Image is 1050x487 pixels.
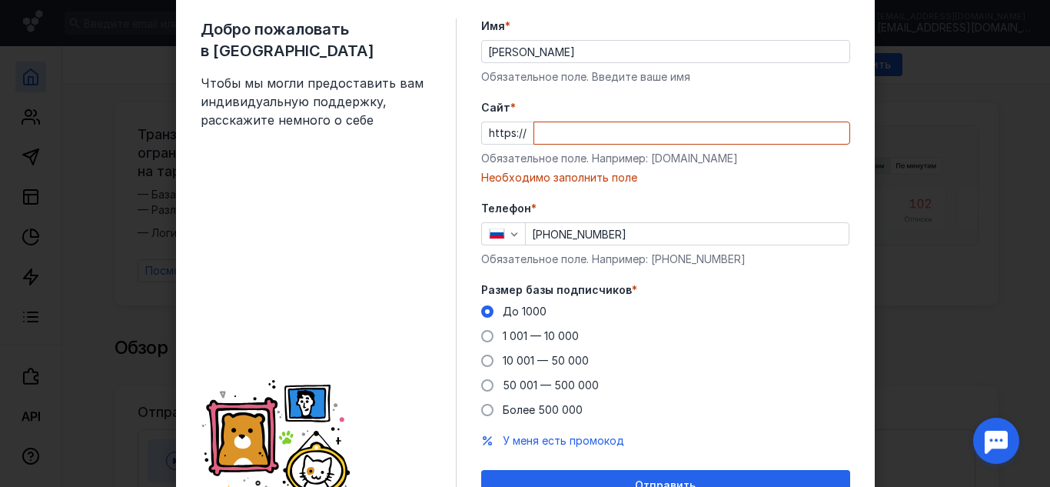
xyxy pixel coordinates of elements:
[503,403,583,416] span: Более 500 000
[503,379,599,392] span: 50 001 — 500 000
[503,434,624,447] span: У меня есть промокод
[481,201,531,216] span: Телефон
[201,74,431,129] span: Чтобы мы могли предоставить вам индивидуальную поддержку, расскажите немного о себе
[481,252,850,267] div: Обязательное поле. Например: [PHONE_NUMBER]
[481,69,850,85] div: Обязательное поле. Введите ваше имя
[481,18,505,34] span: Имя
[201,18,431,62] span: Добро пожаловать в [GEOGRAPHIC_DATA]
[503,354,589,367] span: 10 001 — 50 000
[481,100,510,115] span: Cайт
[503,433,624,449] button: У меня есть промокод
[481,170,850,185] div: Необходимо заполнить поле
[481,282,632,298] span: Размер базы подписчиков
[503,329,579,342] span: 1 001 — 10 000
[481,151,850,166] div: Обязательное поле. Например: [DOMAIN_NAME]
[503,305,547,318] span: До 1000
